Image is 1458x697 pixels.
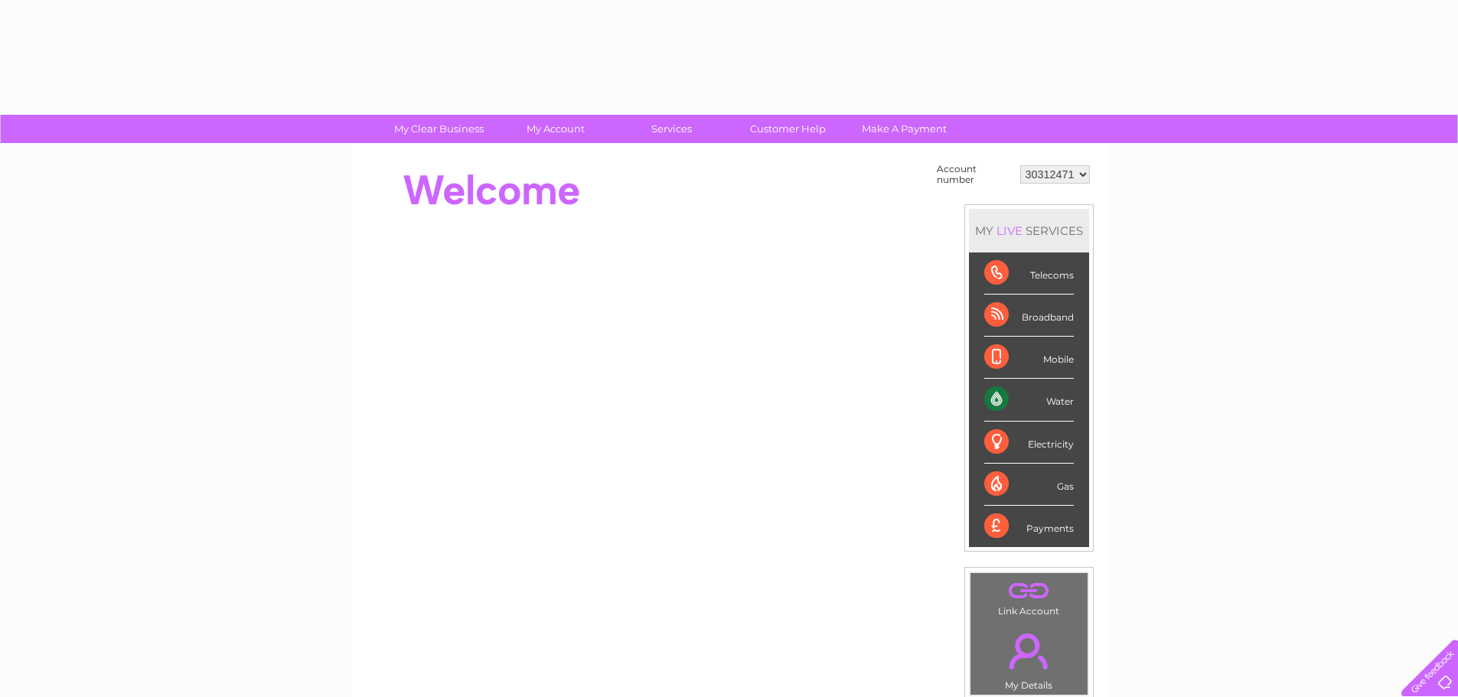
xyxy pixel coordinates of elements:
td: Account number [933,160,1016,189]
td: My Details [970,620,1088,695]
a: My Clear Business [376,115,502,143]
div: Water [984,379,1074,421]
div: Gas [984,464,1074,506]
a: My Account [492,115,618,143]
a: Make A Payment [841,115,967,143]
div: Mobile [984,337,1074,379]
div: LIVE [993,223,1026,238]
td: Link Account [970,572,1088,620]
div: MY SERVICES [969,209,1089,252]
a: . [974,624,1084,678]
div: Broadband [984,295,1074,337]
div: Payments [984,506,1074,547]
a: Services [608,115,735,143]
a: . [974,577,1084,604]
div: Electricity [984,422,1074,464]
div: Telecoms [984,252,1074,295]
a: Customer Help [725,115,851,143]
